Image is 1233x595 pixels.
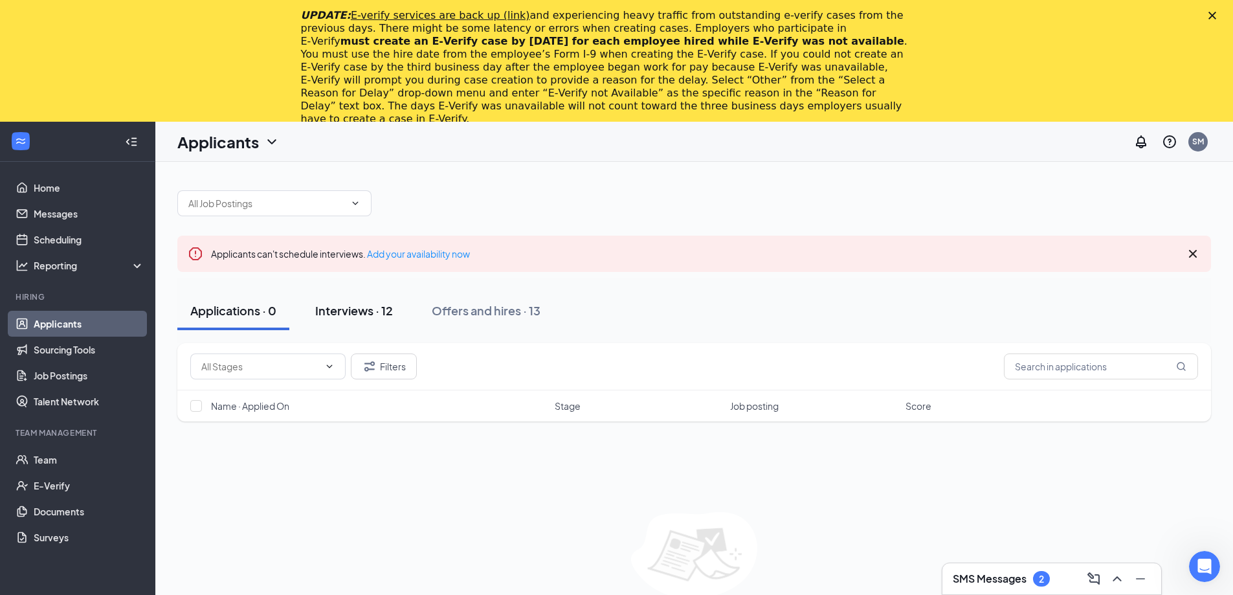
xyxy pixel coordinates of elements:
[34,524,144,550] a: Surveys
[16,259,28,272] svg: Analysis
[1162,134,1177,150] svg: QuestionInfo
[315,302,393,319] div: Interviews · 12
[367,248,470,260] a: Add your availability now
[211,248,470,260] span: Applicants can't schedule interviews.
[1130,568,1151,589] button: Minimize
[34,311,144,337] a: Applicants
[211,399,289,412] span: Name · Applied On
[1133,134,1149,150] svg: Notifications
[350,198,361,208] svg: ChevronDown
[953,572,1027,586] h3: SMS Messages
[201,359,319,374] input: All Stages
[1189,551,1220,582] iframe: Intercom live chat
[351,9,530,21] a: E-verify services are back up (link)
[301,9,530,21] i: UPDATE:
[188,246,203,262] svg: Error
[1192,136,1204,147] div: SM
[1107,568,1127,589] button: ChevronUp
[905,399,931,412] span: Score
[34,337,144,363] a: Sourcing Tools
[34,259,145,272] div: Reporting
[125,135,138,148] svg: Collapse
[1004,354,1198,379] input: Search in applications
[264,134,280,150] svg: ChevronDown
[34,447,144,473] a: Team
[1083,568,1104,589] button: ComposeMessage
[1086,571,1102,587] svg: ComposeMessage
[432,302,540,319] div: Offers and hires · 13
[324,361,335,372] svg: ChevronDown
[16,291,142,302] div: Hiring
[555,399,581,412] span: Stage
[14,135,27,148] svg: WorkstreamLogo
[340,35,904,47] b: must create an E‑Verify case by [DATE] for each employee hired while E‑Verify was not available
[1185,246,1201,262] svg: Cross
[1109,571,1125,587] svg: ChevronUp
[34,499,144,524] a: Documents
[34,201,144,227] a: Messages
[188,196,345,210] input: All Job Postings
[34,363,144,388] a: Job Postings
[730,399,779,412] span: Job posting
[34,473,144,499] a: E-Verify
[1208,12,1221,19] div: Close
[34,175,144,201] a: Home
[16,427,142,438] div: Team Management
[1133,571,1148,587] svg: Minimize
[190,302,276,319] div: Applications · 0
[34,227,144,253] a: Scheduling
[1176,361,1186,372] svg: MagnifyingGlass
[362,359,377,374] svg: Filter
[177,131,259,153] h1: Applicants
[1039,574,1044,585] div: 2
[351,354,417,379] button: Filter Filters
[34,388,144,414] a: Talent Network
[301,9,912,126] div: and experiencing heavy traffic from outstanding e-verify cases from the previous days. There migh...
